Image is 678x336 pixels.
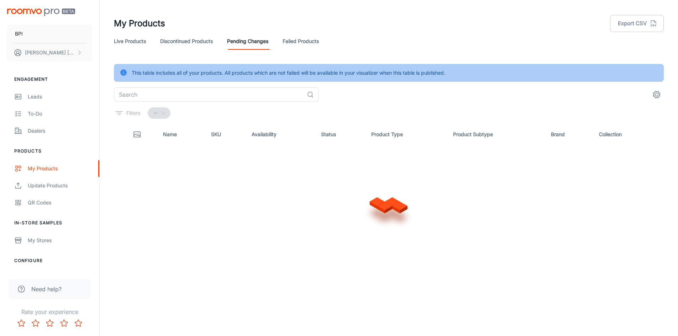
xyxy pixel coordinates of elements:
[315,124,366,144] th: Status
[227,33,268,50] a: Pending Changes
[114,87,304,102] input: Search
[28,165,92,172] div: My Products
[28,236,92,244] div: My Stores
[7,43,92,62] button: [PERSON_NAME] [PERSON_NAME]
[114,17,165,30] h1: My Products
[160,33,213,50] a: Discontinued Products
[57,316,71,330] button: Rate 4 star
[7,25,92,43] button: BPI
[593,124,664,144] th: Collection
[246,124,315,144] th: Availability
[133,130,141,139] svg: Thumbnail
[283,33,319,50] a: Failed Products
[31,285,62,293] span: Need help?
[545,124,593,144] th: Brand
[28,110,92,118] div: To-do
[25,49,75,57] p: [PERSON_NAME] [PERSON_NAME]
[157,124,205,144] th: Name
[14,316,28,330] button: Rate 1 star
[43,316,57,330] button: Rate 3 star
[28,93,92,101] div: Leads
[132,66,445,80] div: This table includes all of your products. All products which are not failed will be available in ...
[114,33,146,50] a: Live Products
[15,30,23,38] p: BPI
[71,316,85,330] button: Rate 5 star
[28,316,43,330] button: Rate 2 star
[28,199,92,207] div: QR Codes
[205,124,246,144] th: SKU
[447,124,545,144] th: Product Subtype
[610,15,664,32] button: Export CSV
[6,308,94,316] p: Rate your experience
[650,87,664,102] button: settings
[28,182,92,190] div: Update Products
[28,127,92,135] div: Dealers
[366,124,448,144] th: Product Type
[7,9,75,16] img: Roomvo PRO Beta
